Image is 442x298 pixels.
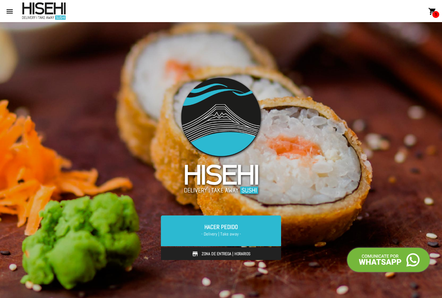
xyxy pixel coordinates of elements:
[161,247,281,260] a: Zona de Entrega | Horarios
[161,215,281,246] a: Hacer Pedido
[345,246,432,274] img: call-whatsapp.png
[192,250,199,257] img: store.svg
[6,7,14,16] mat-icon: menu
[432,11,439,18] span: 1
[428,7,436,16] mat-icon: shopping_cart
[425,4,439,18] button: 1
[169,231,273,238] span: - Delivery | Take away -
[174,70,268,202] img: logo-slider3.png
